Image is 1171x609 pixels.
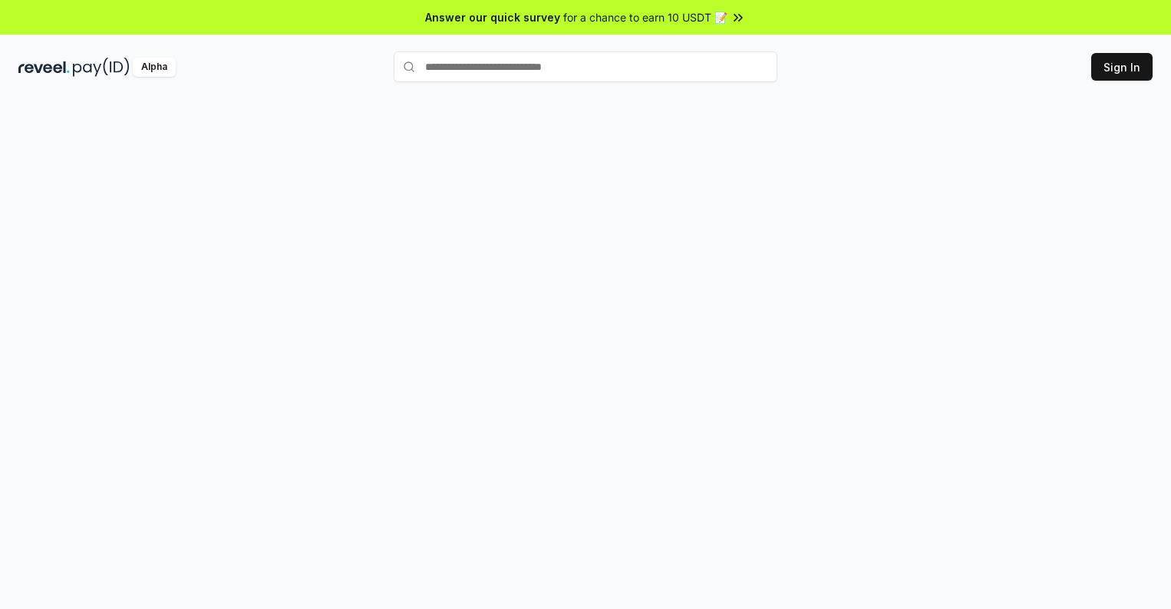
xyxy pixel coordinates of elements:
[563,9,727,25] span: for a chance to earn 10 USDT 📝
[425,9,560,25] span: Answer our quick survey
[73,58,130,77] img: pay_id
[18,58,70,77] img: reveel_dark
[1091,53,1153,81] button: Sign In
[133,58,176,77] div: Alpha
